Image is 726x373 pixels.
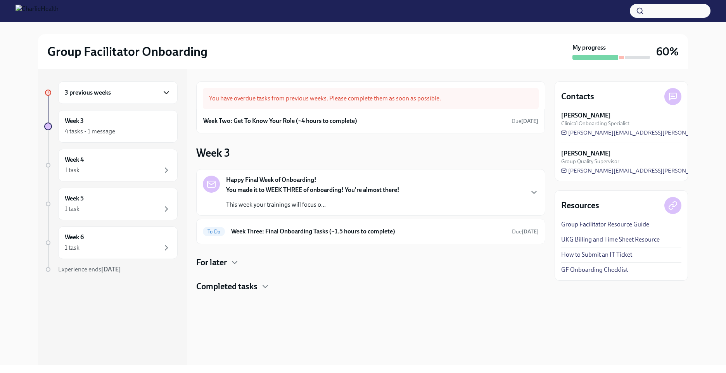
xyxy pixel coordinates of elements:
a: To DoWeek Three: Final Onboarding Tasks (~1.5 hours to complete)Due[DATE] [203,225,539,238]
h6: Week Three: Final Onboarding Tasks (~1.5 hours to complete) [231,227,506,236]
h6: Week 3 [65,117,84,125]
strong: [PERSON_NAME] [561,111,611,120]
h4: For later [196,257,227,268]
strong: [DATE] [521,118,538,124]
span: August 23rd, 2025 10:00 [512,228,539,235]
strong: Happy Final Week of Onboarding! [226,176,316,184]
div: 1 task [65,166,80,174]
span: Experience ends [58,266,121,273]
a: How to Submit an IT Ticket [561,250,632,259]
h4: Completed tasks [196,281,258,292]
strong: [DATE] [522,228,539,235]
a: Week 34 tasks • 1 message [44,110,178,143]
h4: Resources [561,200,599,211]
h2: Group Facilitator Onboarding [47,44,207,59]
div: Completed tasks [196,281,545,292]
p: This week your trainings will focus o... [226,200,399,209]
div: You have overdue tasks from previous weeks. Please complete them as soon as possible. [203,88,539,109]
span: To Do [203,229,225,235]
a: Group Facilitator Resource Guide [561,220,649,229]
h6: 3 previous weeks [65,88,111,97]
strong: My progress [572,43,606,52]
h6: Week 5 [65,194,84,203]
span: Due [512,228,539,235]
a: Week 51 task [44,188,178,220]
a: Week 61 task [44,226,178,259]
div: For later [196,257,545,268]
div: 1 task [65,205,80,213]
img: CharlieHealth [16,5,59,17]
a: Week 41 task [44,149,178,181]
span: August 18th, 2025 10:00 [512,117,538,125]
a: UKG Billing and Time Sheet Resource [561,235,660,244]
strong: [DATE] [101,266,121,273]
strong: [PERSON_NAME] [561,149,611,158]
strong: You made it to WEEK THREE of onboarding! You're almost there! [226,186,399,193]
h6: Week 6 [65,233,84,242]
div: 3 previous weeks [58,81,178,104]
h6: Week 4 [65,155,84,164]
div: 1 task [65,243,80,252]
h4: Contacts [561,91,594,102]
a: GF Onboarding Checklist [561,266,628,274]
span: Group Quality Supervisor [561,158,619,165]
a: Week Two: Get To Know Your Role (~4 hours to complete)Due[DATE] [203,115,538,127]
span: Due [512,118,538,124]
span: Clinical Onboarding Specialist [561,120,629,127]
h3: 60% [656,45,679,59]
div: 4 tasks • 1 message [65,127,115,136]
h3: Week 3 [196,146,230,160]
h6: Week Two: Get To Know Your Role (~4 hours to complete) [203,117,357,125]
